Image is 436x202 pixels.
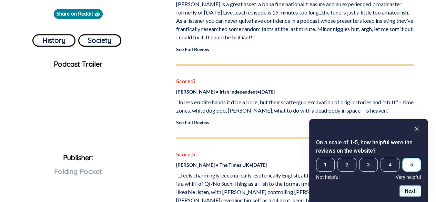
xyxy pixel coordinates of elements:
div: On a scale of 1-5, how helpful were the reviews on the website? Select an option from 1 to 5, wit... [316,125,421,196]
h2: On a scale of 1-5, how helpful were the reviews on the website? Select an option from 1 to 5, wit... [316,138,421,155]
button: History [32,34,75,47]
span: Folding Pocket [54,167,102,176]
span: 1 [316,158,335,172]
p: [PERSON_NAME] • Irish Independent • [DATE] [176,88,414,95]
a: See Full Review [176,46,210,52]
span: 5 [402,158,421,172]
span: 4 [381,158,399,172]
div: On a scale of 1-5, how helpful were the reviews on the website? Select an option from 1 to 5, wit... [316,158,421,180]
span: Not helpful [316,174,339,180]
p: Podcast Trailer [6,59,151,69]
p: "In less erudite hands it’d be a bore, but their scattergun excavation of origin stories and “stu... [176,98,414,115]
button: Next question [399,185,421,196]
a: See Full Review [176,119,210,125]
button: Hide survey [413,125,421,133]
p: [PERSON_NAME] • The Times UK • [DATE] [176,161,414,169]
button: Society [78,34,121,47]
a: Society [78,31,121,47]
p: Publisher: [6,151,151,201]
a: Share on Reddit [54,9,103,19]
p: Score: 5 [176,77,414,85]
a: History [32,31,75,47]
span: 2 [337,158,356,172]
span: Very helpful [396,174,421,180]
p: Score: 5 [176,150,414,158]
span: 3 [359,158,378,172]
